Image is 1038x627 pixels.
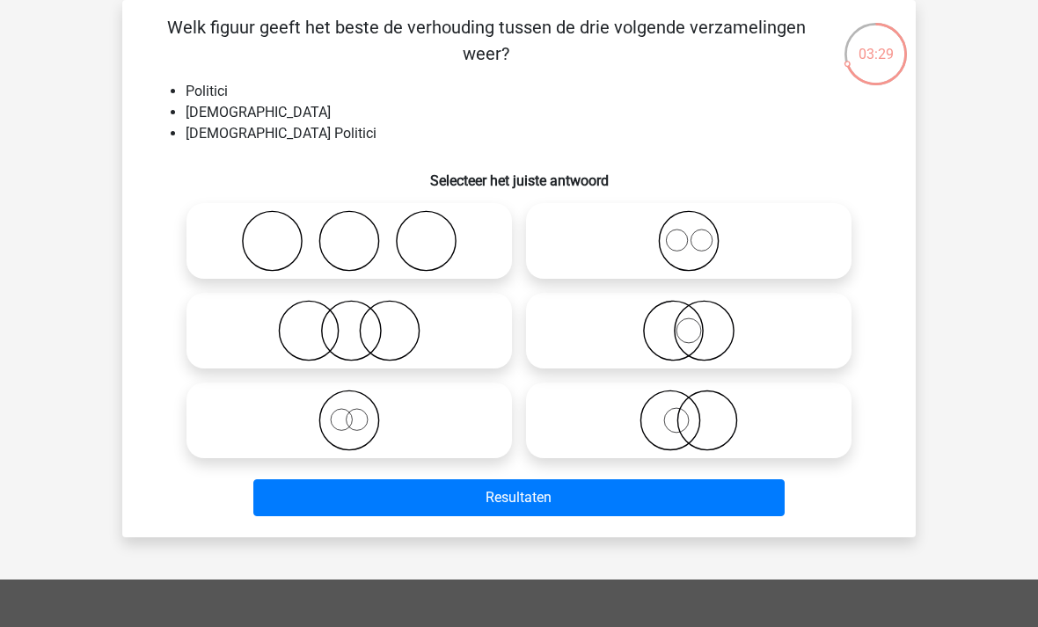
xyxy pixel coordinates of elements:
[843,21,909,65] div: 03:29
[150,158,888,189] h6: Selecteer het juiste antwoord
[186,102,888,123] li: [DEMOGRAPHIC_DATA]
[150,14,822,67] p: Welk figuur geeft het beste de verhouding tussen de drie volgende verzamelingen weer?
[186,123,888,144] li: [DEMOGRAPHIC_DATA] Politici
[186,81,888,102] li: Politici
[253,479,786,516] button: Resultaten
